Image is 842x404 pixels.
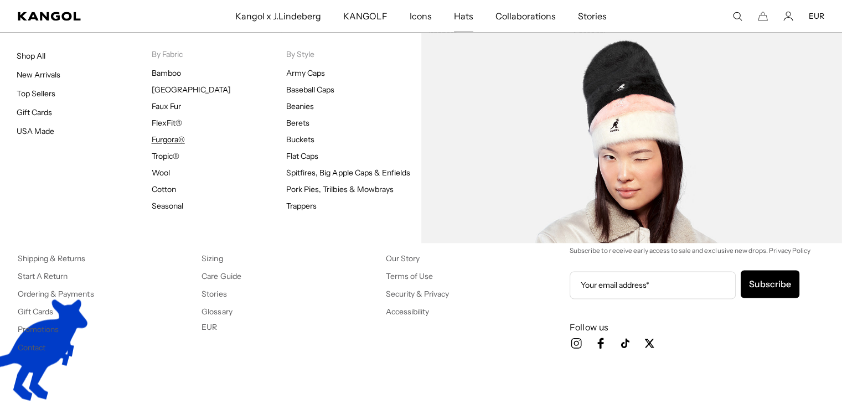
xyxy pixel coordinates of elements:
a: Gift Cards [17,107,52,117]
a: Buckets [286,134,314,144]
a: Cotton [152,184,176,194]
a: Care Guide [202,271,241,281]
button: Subscribe [741,270,799,298]
a: Top Sellers [17,89,55,99]
a: Pork Pies, Trilbies & Mowbrays [286,184,394,194]
a: New Arrivals [17,70,60,80]
a: Shop All [17,51,45,61]
p: By Style [286,49,421,59]
a: Trappers [286,201,317,211]
a: Berets [286,118,309,128]
button: EUR [202,322,217,332]
a: Seasonal [152,201,183,211]
a: Security & Privacy [386,289,450,299]
a: Sizing [202,253,223,263]
a: Terms of Use [386,271,433,281]
button: EUR [809,11,824,21]
a: Stories [202,289,226,299]
a: Kangol [18,12,155,20]
a: Tropic® [152,151,179,161]
button: Cart [758,11,768,21]
a: Spitfires, Big Apple Caps & Enfields [286,168,410,178]
a: Furgora® [152,134,185,144]
a: Baseball Caps [286,85,334,95]
a: Our Story [386,253,420,263]
a: USA Made [17,126,54,136]
a: Shipping & Returns [18,253,86,263]
a: Beanies [286,101,314,111]
a: Account [783,11,793,21]
a: Bamboo [152,68,181,78]
a: Faux Fur [152,101,181,111]
a: Ordering & Payments [18,289,94,299]
a: Contact [18,342,45,352]
p: Subscribe to receive early access to sale and exclusive new drops. Privacy Policy [570,245,824,257]
h3: Follow us [570,321,824,333]
a: [GEOGRAPHIC_DATA] [152,85,231,95]
p: By Fabric [152,49,287,59]
a: Promotions [18,324,59,334]
a: FlexFit® [152,118,182,128]
a: Accessibility [386,307,429,317]
a: Army Caps [286,68,325,78]
a: Glossary [202,307,232,317]
a: Start A Return [18,271,68,281]
summary: Search here [732,11,742,21]
a: Flat Caps [286,151,318,161]
a: Gift Cards [18,307,53,317]
a: Wool [152,168,170,178]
